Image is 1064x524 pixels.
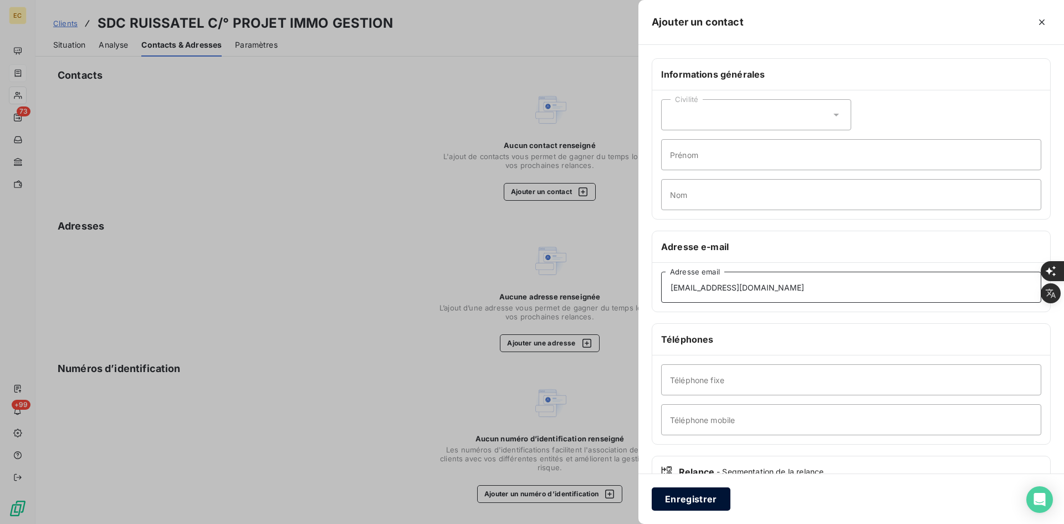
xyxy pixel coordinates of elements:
[652,14,744,30] h5: Ajouter un contact
[1026,486,1053,513] div: Open Intercom Messenger
[652,487,730,511] button: Enregistrer
[661,179,1041,210] input: placeholder
[661,68,1041,81] h6: Informations générales
[661,404,1041,435] input: placeholder
[661,364,1041,395] input: placeholder
[717,466,823,477] span: - Segmentation de la relance
[661,139,1041,170] input: placeholder
[661,240,1041,253] h6: Adresse e-mail
[661,465,1041,479] div: Relance
[661,333,1041,346] h6: Téléphones
[661,272,1041,303] input: placeholder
